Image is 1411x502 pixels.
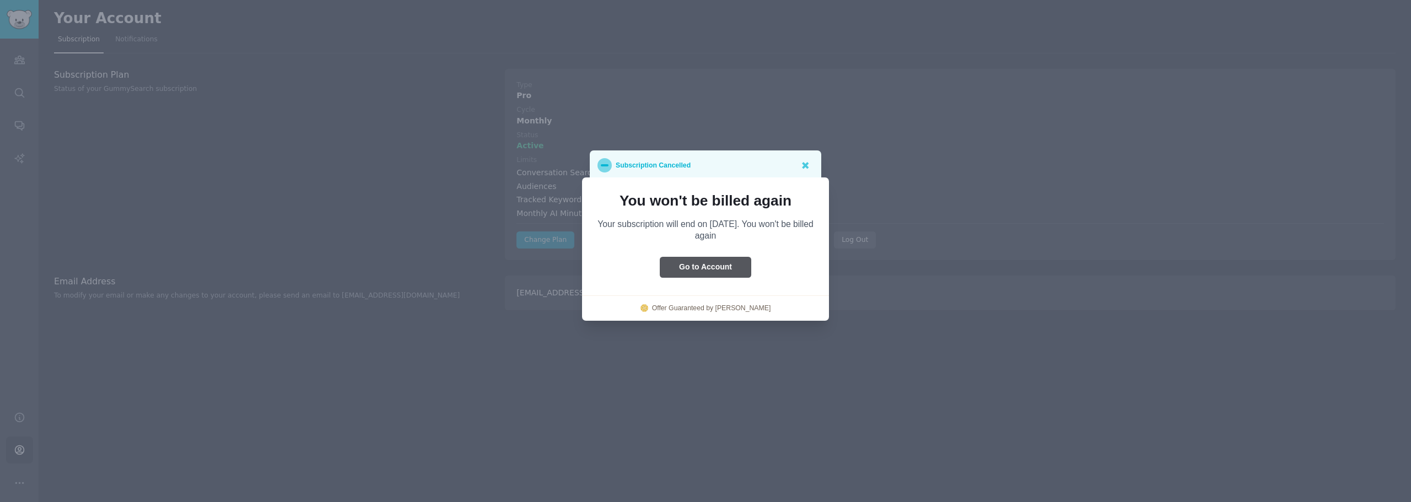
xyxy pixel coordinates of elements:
p: Your subscription will end on [DATE]. You won't be billed again [597,218,814,241]
p: Subscription Cancelled [616,158,691,172]
button: Go to Account [660,257,751,278]
a: Offer Guaranteed by [PERSON_NAME] [652,304,771,314]
p: You won't be billed again [597,193,814,208]
img: logo [640,304,648,312]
